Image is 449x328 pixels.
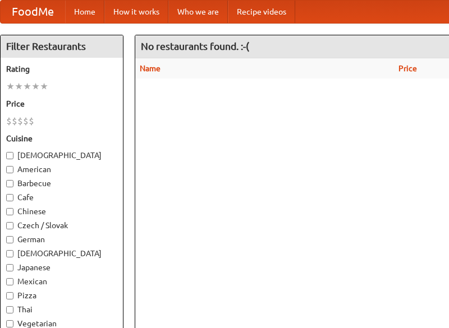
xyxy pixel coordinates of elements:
h4: Filter Restaurants [1,35,123,58]
label: Thai [6,304,117,315]
label: Cafe [6,192,117,203]
label: Chinese [6,206,117,217]
h5: Cuisine [6,133,117,144]
input: American [6,166,13,173]
a: FoodMe [1,1,65,23]
label: American [6,164,117,175]
label: Barbecue [6,178,117,189]
a: How it works [104,1,168,23]
input: German [6,236,13,243]
input: Vegetarian [6,320,13,327]
input: Pizza [6,292,13,299]
li: ★ [31,80,40,93]
label: Japanese [6,262,117,273]
ng-pluralize: No restaurants found. :-( [141,41,249,52]
h5: Rating [6,63,117,75]
li: ★ [23,80,31,93]
input: Chinese [6,208,13,215]
input: [DEMOGRAPHIC_DATA] [6,250,13,257]
a: Home [65,1,104,23]
input: [DEMOGRAPHIC_DATA] [6,152,13,159]
input: Cafe [6,194,13,201]
input: Czech / Slovak [6,222,13,229]
li: $ [29,115,34,127]
li: ★ [15,80,23,93]
label: [DEMOGRAPHIC_DATA] [6,248,117,259]
label: [DEMOGRAPHIC_DATA] [6,150,117,161]
input: Thai [6,306,13,313]
li: $ [12,115,17,127]
li: $ [23,115,29,127]
li: $ [17,115,23,127]
label: Czech / Slovak [6,220,117,231]
a: Who we are [168,1,228,23]
label: Mexican [6,276,117,287]
a: Name [140,64,161,73]
input: Mexican [6,278,13,285]
input: Barbecue [6,180,13,187]
li: $ [6,115,12,127]
input: Japanese [6,264,13,271]
li: ★ [40,80,48,93]
label: German [6,234,117,245]
a: Price [398,64,417,73]
h5: Price [6,98,117,109]
li: ★ [6,80,15,93]
a: Recipe videos [228,1,295,23]
label: Pizza [6,290,117,301]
